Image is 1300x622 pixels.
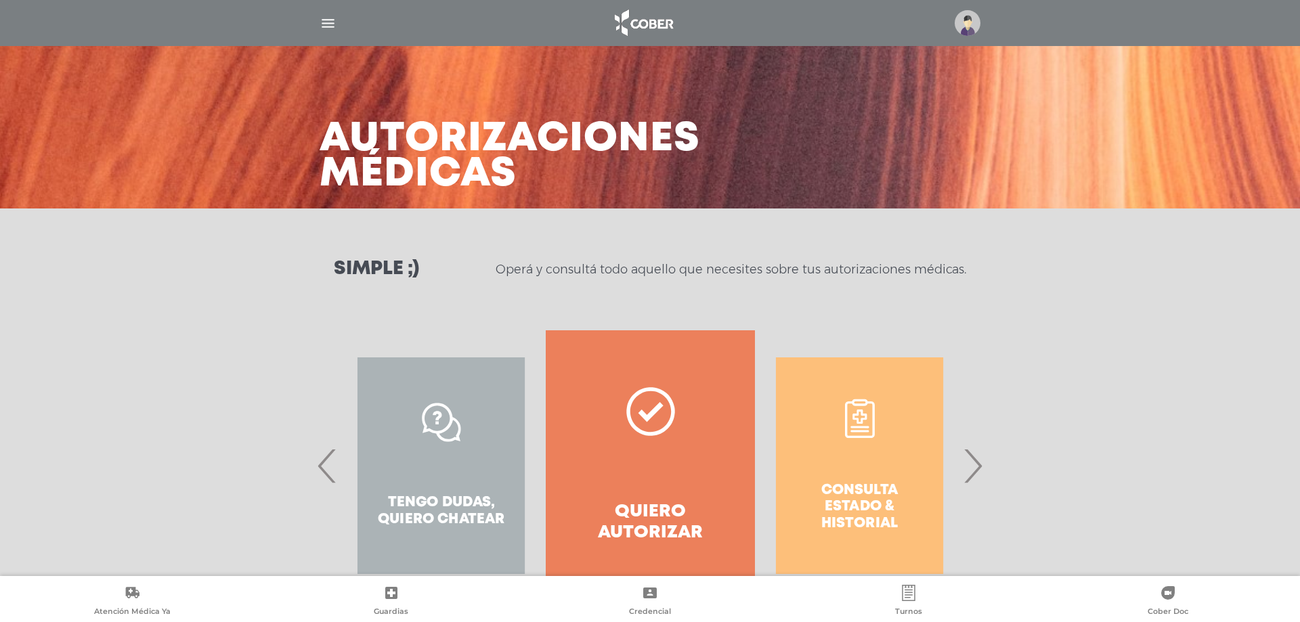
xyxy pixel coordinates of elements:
span: Guardias [374,606,408,619]
img: logo_cober_home-white.png [607,7,678,39]
img: profile-placeholder.svg [955,10,980,36]
a: Cober Doc [1039,585,1297,619]
a: Atención Médica Ya [3,585,261,619]
span: Cober Doc [1148,606,1188,619]
span: Turnos [895,606,922,619]
h4: Quiero autorizar [570,502,731,543]
h3: Simple ;) [334,260,419,279]
p: Operá y consultá todo aquello que necesites sobre tus autorizaciones médicas. [496,261,966,277]
h3: Autorizaciones médicas [320,122,700,192]
span: Atención Médica Ya [94,606,171,619]
a: Credencial [521,585,779,619]
span: Previous [314,429,341,502]
a: Turnos [779,585,1038,619]
span: Credencial [629,606,671,619]
img: Cober_menu-lines-white.svg [320,15,337,32]
span: Next [959,429,986,502]
a: Guardias [261,585,520,619]
a: Quiero autorizar [546,330,755,601]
